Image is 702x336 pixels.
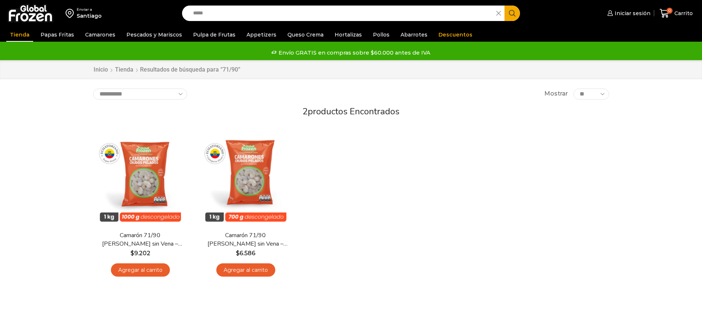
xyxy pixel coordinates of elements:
button: Search button [504,6,520,21]
a: Abarrotes [397,28,431,42]
span: productos encontrados [308,105,399,117]
a: Tienda [6,28,33,42]
a: Agregar al carrito: “Camarón 71/90 Crudo Pelado sin Vena - Silver - Caja 10 kg” [216,263,275,277]
a: Iniciar sesión [605,6,650,21]
a: Pulpa de Frutas [189,28,239,42]
a: Camarón 71/90 [PERSON_NAME] sin Vena – Silver – Caja 10 kg [203,231,288,248]
a: Agregar al carrito: “Camarón 71/90 Crudo Pelado sin Vena - Super Prime - Caja 10 kg” [111,263,170,277]
a: 0 Carrito [658,5,695,22]
a: Appetizers [243,28,280,42]
a: Descuentos [435,28,476,42]
bdi: 6.586 [236,250,255,257]
a: Hortalizas [331,28,366,42]
a: Tienda [115,66,134,74]
span: $ [130,250,134,257]
h1: Resultados de búsqueda para “71/90” [140,66,240,73]
bdi: 9.202 [130,250,150,257]
span: Mostrar [544,90,568,98]
a: Inicio [93,66,108,74]
a: Camarones [81,28,119,42]
a: Pollos [369,28,393,42]
div: Santiago [77,12,102,20]
a: Queso Crema [284,28,327,42]
span: $ [236,250,240,257]
a: Pescados y Mariscos [123,28,186,42]
img: address-field-icon.svg [66,7,77,20]
div: Enviar a [77,7,102,12]
span: 0 [667,8,673,14]
a: Papas Fritas [37,28,78,42]
span: Carrito [673,10,693,17]
span: Iniciar sesión [613,10,650,17]
span: 2 [303,105,308,117]
select: Pedido de la tienda [93,89,187,100]
a: Camarón 71/90 [PERSON_NAME] sin Vena – Super Prime – Caja 10 kg [98,231,182,248]
nav: Breadcrumb [93,66,240,74]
